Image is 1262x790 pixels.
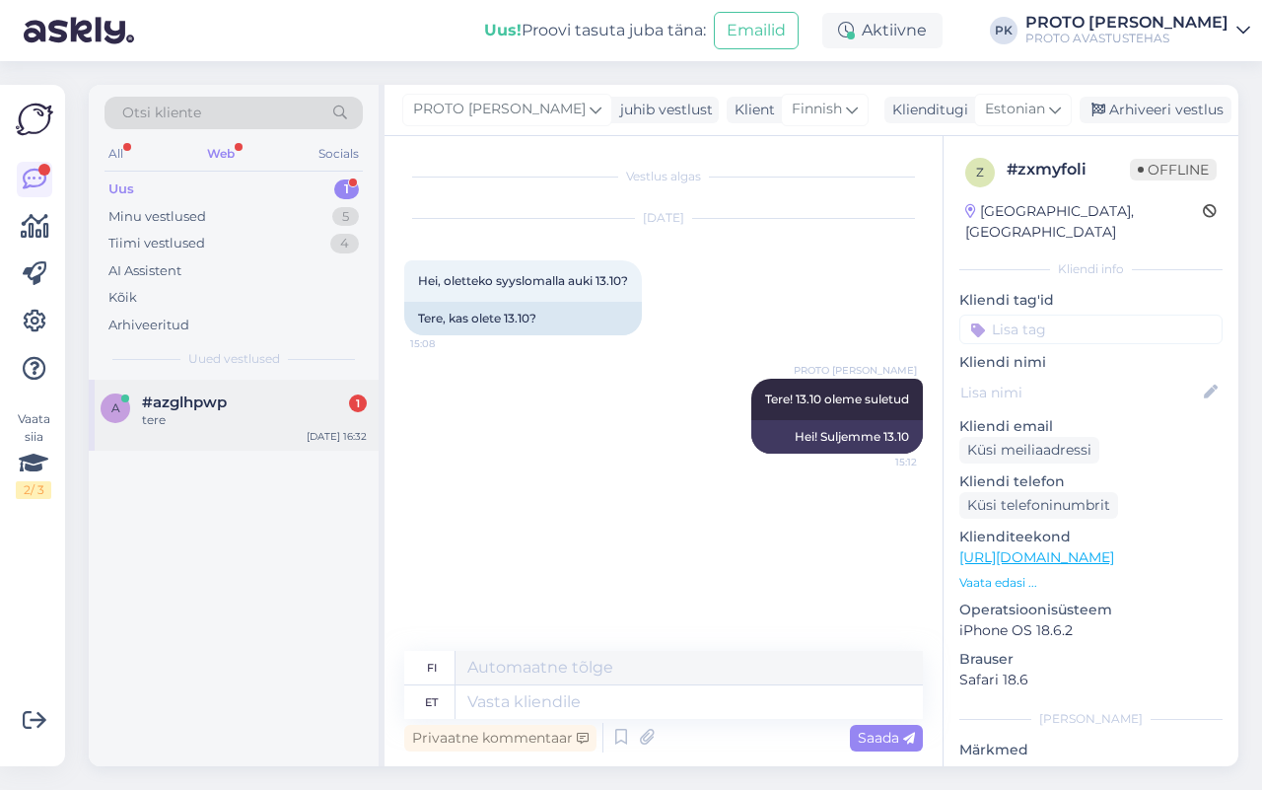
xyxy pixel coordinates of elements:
div: Vaata siia [16,410,51,499]
div: 5 [332,207,359,227]
div: Uus [108,180,134,199]
a: PROTO [PERSON_NAME]PROTO AVASTUSTEHAS [1025,15,1250,46]
span: Uued vestlused [188,350,280,368]
a: [URL][DOMAIN_NAME] [959,548,1114,566]
p: iPhone OS 18.6.2 [959,620,1223,641]
p: Brauser [959,649,1223,670]
p: Safari 18.6 [959,670,1223,690]
div: 4 [330,234,359,253]
div: Küsi telefoninumbrit [959,492,1118,519]
div: Klienditugi [884,100,968,120]
p: Kliendi telefon [959,471,1223,492]
p: Kliendi email [959,416,1223,437]
div: AI Assistent [108,261,181,281]
span: #azglhpwp [142,394,227,411]
button: Emailid [714,12,799,49]
span: Otsi kliente [122,103,201,123]
div: Socials [315,141,363,167]
span: Saada [858,729,915,747]
div: 2 / 3 [16,481,51,499]
div: Arhiveeri vestlus [1080,97,1231,123]
div: Vestlus algas [404,168,923,185]
p: Klienditeekond [959,527,1223,547]
div: # zxmyfoli [1007,158,1130,181]
span: PROTO [PERSON_NAME] [413,99,586,120]
span: Offline [1130,159,1217,180]
span: 15:08 [410,336,484,351]
div: [PERSON_NAME] [959,710,1223,728]
span: Hei, oletteko syyslomalla auki 13.10? [418,273,628,288]
span: 15:12 [843,455,917,469]
span: Tere! 13.10 oleme suletud [765,392,909,406]
b: Uus! [484,21,522,39]
div: Tere, kas olete 13.10? [404,302,642,335]
span: Finnish [792,99,842,120]
img: Askly Logo [16,101,53,138]
div: PK [990,17,1017,44]
div: Klient [727,100,775,120]
div: [DATE] 16:32 [307,429,367,444]
div: All [105,141,127,167]
input: Lisa tag [959,315,1223,344]
p: Märkmed [959,740,1223,760]
div: Kliendi info [959,260,1223,278]
div: 1 [334,180,359,199]
div: et [425,685,438,719]
span: Estonian [985,99,1045,120]
div: [GEOGRAPHIC_DATA], [GEOGRAPHIC_DATA] [965,201,1203,243]
div: Tiimi vestlused [108,234,205,253]
div: Proovi tasuta juba täna: [484,19,706,42]
p: Vaata edasi ... [959,574,1223,592]
div: Arhiveeritud [108,316,189,335]
div: Minu vestlused [108,207,206,227]
div: fi [427,651,437,684]
span: PROTO [PERSON_NAME] [794,363,917,378]
p: Operatsioonisüsteem [959,600,1223,620]
div: tere [142,411,367,429]
div: PROTO AVASTUSTEHAS [1025,31,1228,46]
div: juhib vestlust [612,100,713,120]
div: Aktiivne [822,13,943,48]
div: Privaatne kommentaar [404,725,596,752]
span: a [111,400,120,415]
input: Lisa nimi [960,382,1200,403]
p: Kliendi nimi [959,352,1223,373]
div: [DATE] [404,209,923,227]
span: z [976,165,984,180]
div: Hei! Suljemme 13.10 [751,420,923,454]
div: Küsi meiliaadressi [959,437,1099,464]
p: Kliendi tag'id [959,290,1223,311]
div: Web [203,141,239,167]
div: PROTO [PERSON_NAME] [1025,15,1228,31]
div: 1 [349,395,367,412]
div: Kõik [108,288,137,308]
